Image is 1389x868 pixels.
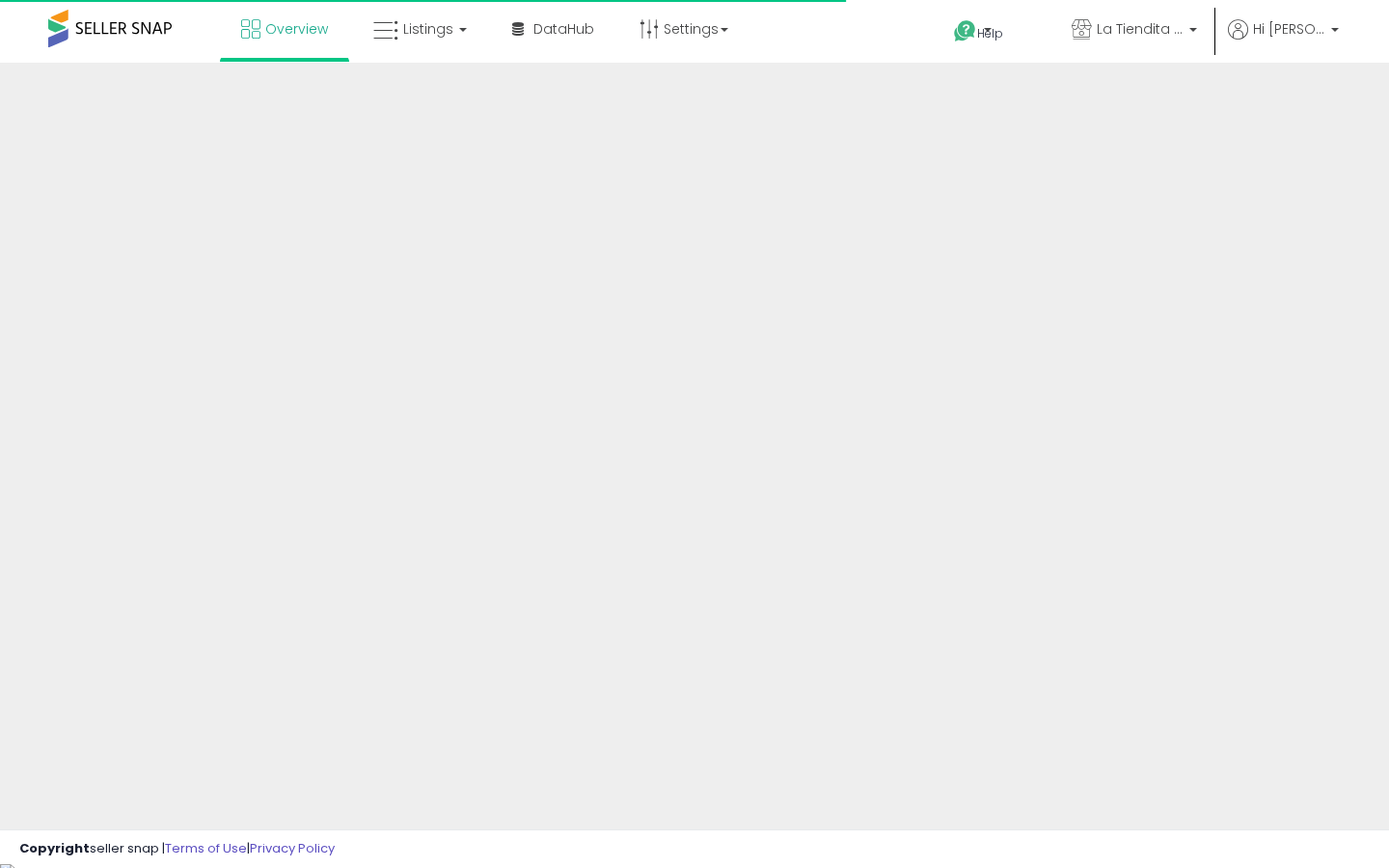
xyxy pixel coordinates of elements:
[977,25,1003,41] span: Help
[19,840,335,858] div: seller snap | |
[403,19,453,39] span: Listings
[533,19,594,39] span: DataHub
[250,839,335,857] a: Privacy Policy
[939,5,1041,63] a: Help
[165,839,247,857] a: Terms of Use
[1097,19,1184,39] span: La Tiendita Distributions
[1253,19,1325,39] span: Hi [PERSON_NAME]
[19,839,90,857] strong: Copyright
[953,19,977,43] i: Get Help
[1228,19,1339,63] a: Hi [PERSON_NAME]
[265,19,328,39] span: Overview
